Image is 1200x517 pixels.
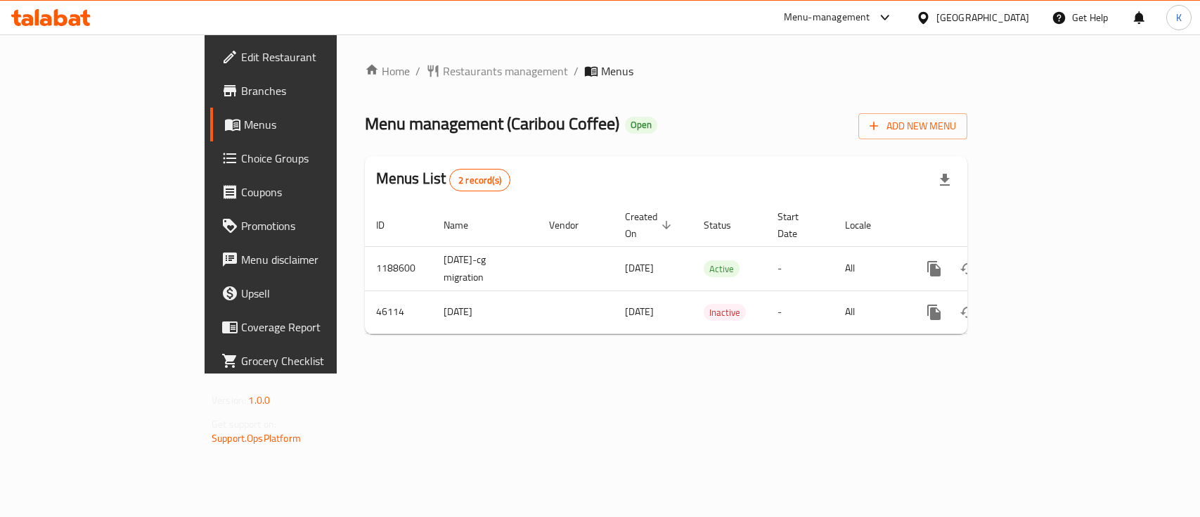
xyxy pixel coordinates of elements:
span: Open [625,119,657,131]
span: Menu disclaimer [241,251,394,268]
span: Status [704,217,749,234]
nav: breadcrumb [365,63,967,79]
li: / [574,63,579,79]
table: enhanced table [365,204,1064,334]
td: - [766,291,834,333]
div: Total records count [449,169,510,191]
a: Upsell [210,276,405,310]
button: more [917,252,951,286]
span: [DATE] [625,259,654,277]
button: more [917,295,951,329]
span: Add New Menu [870,117,956,135]
a: Menu disclaimer [210,243,405,276]
span: Menus [601,63,633,79]
td: [DATE] [432,291,538,333]
a: Menus [210,108,405,141]
div: Active [704,260,740,277]
div: [GEOGRAPHIC_DATA] [936,10,1029,25]
a: Grocery Checklist [210,344,405,378]
span: Upsell [241,285,394,302]
span: K [1176,10,1182,25]
span: Created On [625,208,676,242]
span: Choice Groups [241,150,394,167]
span: Vendor [549,217,597,234]
span: Name [444,217,486,234]
a: Coupons [210,175,405,209]
a: Promotions [210,209,405,243]
span: Restaurants management [443,63,568,79]
span: Locale [845,217,889,234]
span: Version: [212,391,246,409]
a: Support.OpsPlatform [212,429,301,447]
span: Promotions [241,217,394,234]
td: All [834,291,906,333]
td: - [766,246,834,291]
span: Edit Restaurant [241,49,394,65]
span: Coupons [241,184,394,200]
span: Active [704,261,740,277]
span: 1.0.0 [248,391,270,409]
a: Branches [210,74,405,108]
span: Get support on: [212,415,276,433]
h2: Menus List [376,168,510,191]
button: Change Status [951,252,985,286]
span: Start Date [778,208,817,242]
span: Grocery Checklist [241,352,394,369]
a: Restaurants management [426,63,568,79]
div: Open [625,117,657,134]
a: Coverage Report [210,310,405,344]
span: 2 record(s) [450,174,510,187]
span: Inactive [704,305,746,321]
span: Menu management ( Caribou Coffee ) [365,108,619,139]
button: Change Status [951,295,985,329]
span: Coverage Report [241,319,394,336]
td: [DATE]-cg migration [432,246,538,291]
span: Menus [244,116,394,133]
a: Edit Restaurant [210,40,405,74]
div: Menu-management [784,9,870,26]
span: Branches [241,82,394,99]
a: Choice Groups [210,141,405,175]
li: / [415,63,420,79]
span: ID [376,217,403,234]
div: Export file [928,163,962,197]
button: Add New Menu [858,113,967,139]
th: Actions [906,204,1064,247]
span: [DATE] [625,302,654,321]
td: All [834,246,906,291]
